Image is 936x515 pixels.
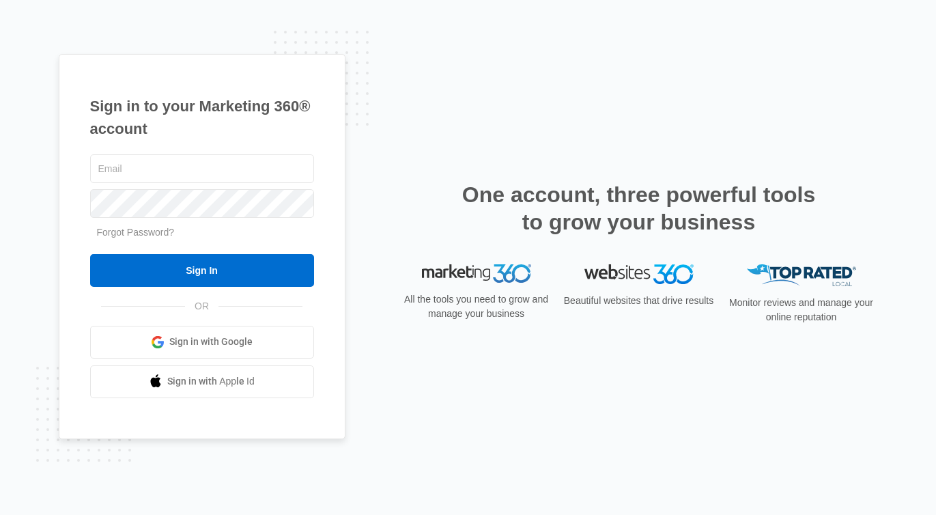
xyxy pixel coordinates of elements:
[725,296,878,324] p: Monitor reviews and manage your online reputation
[90,365,314,398] a: Sign in with Apple Id
[584,264,694,284] img: Websites 360
[747,264,856,287] img: Top Rated Local
[185,299,218,314] span: OR
[97,227,175,238] a: Forgot Password?
[90,154,314,183] input: Email
[90,326,314,359] a: Sign in with Google
[422,264,531,283] img: Marketing 360
[563,294,715,308] p: Beautiful websites that drive results
[169,335,253,349] span: Sign in with Google
[90,254,314,287] input: Sign In
[167,374,255,389] span: Sign in with Apple Id
[458,181,820,236] h2: One account, three powerful tools to grow your business
[90,95,314,140] h1: Sign in to your Marketing 360® account
[400,292,553,321] p: All the tools you need to grow and manage your business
